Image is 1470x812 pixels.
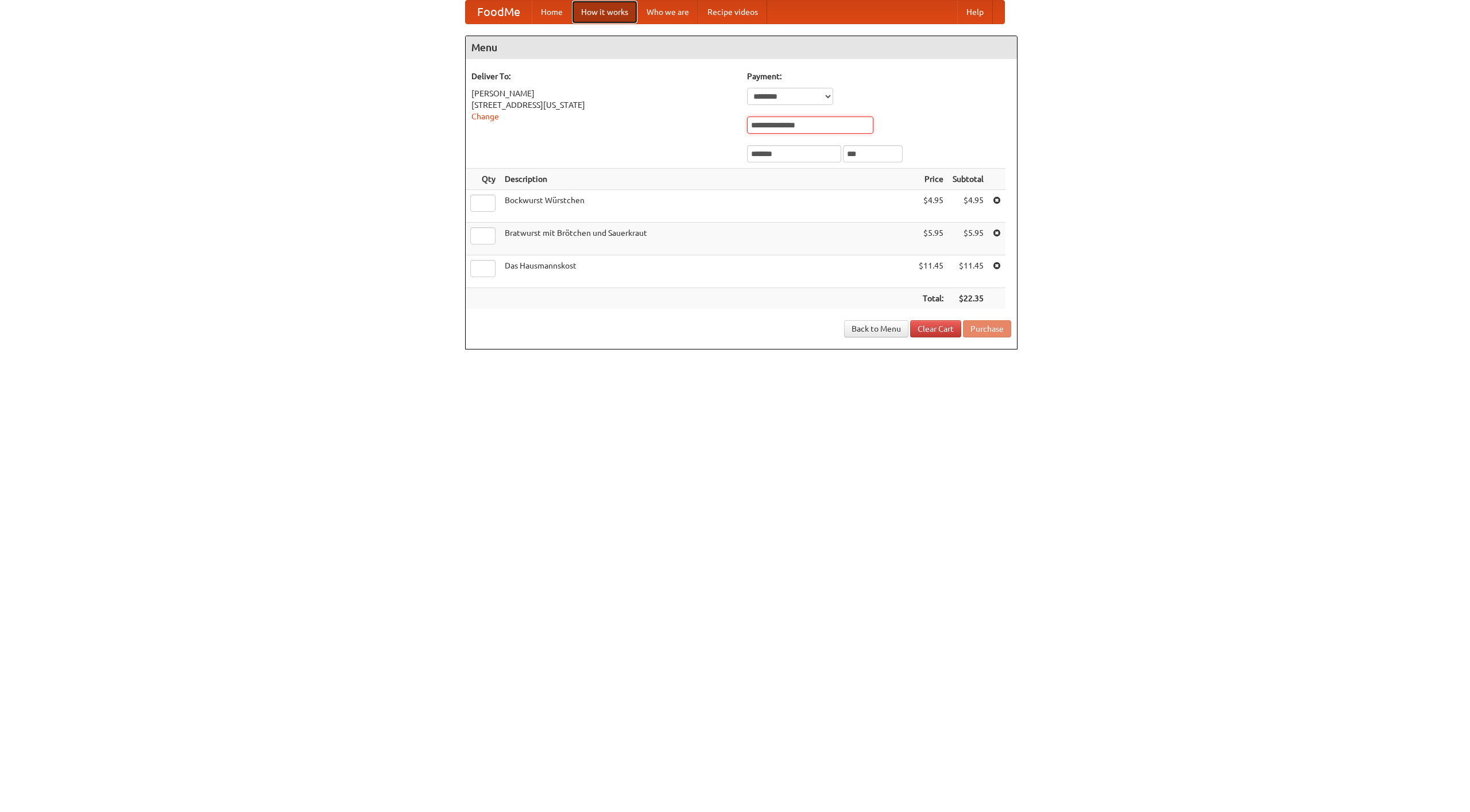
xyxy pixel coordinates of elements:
[471,88,736,99] div: [PERSON_NAME]
[914,169,948,190] th: Price
[948,190,988,223] td: $4.95
[910,320,961,337] a: Clear Cart
[914,288,948,309] th: Total:
[914,255,948,288] td: $11.45
[948,255,988,288] td: $11.45
[532,1,572,24] a: Home
[572,1,637,24] a: How it works
[471,112,499,121] a: Change
[500,190,914,223] td: Bockwurst Würstchen
[637,1,698,24] a: Who we are
[466,1,532,24] a: FoodMe
[957,1,993,24] a: Help
[466,169,500,190] th: Qty
[466,36,1017,59] h4: Menu
[500,223,914,255] td: Bratwurst mit Brötchen und Sauerkraut
[471,71,736,82] h5: Deliver To:
[948,223,988,255] td: $5.95
[698,1,767,24] a: Recipe videos
[948,288,988,309] th: $22.35
[914,190,948,223] td: $4.95
[914,223,948,255] td: $5.95
[747,71,1011,82] h5: Payment:
[948,169,988,190] th: Subtotal
[500,255,914,288] td: Das Hausmannskost
[963,320,1011,337] button: Purchase
[500,169,914,190] th: Description
[471,99,736,111] div: [STREET_ADDRESS][US_STATE]
[844,320,908,337] a: Back to Menu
